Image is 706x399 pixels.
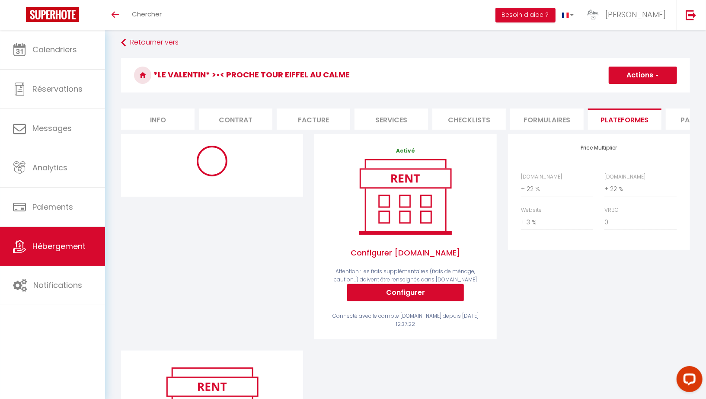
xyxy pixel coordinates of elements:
img: logout [686,10,696,20]
span: Réservations [32,83,83,94]
img: rent.png [350,155,460,238]
label: VRBO [604,206,619,214]
li: Services [355,109,428,130]
span: [PERSON_NAME] [605,9,666,20]
a: Retourner vers [121,35,690,51]
iframe: LiveChat chat widget [670,363,706,399]
h4: Price Multiplier [521,145,677,151]
span: Hébergement [32,241,86,252]
button: Besoin d'aide ? [495,8,556,22]
span: Configurer [DOMAIN_NAME] [327,238,483,268]
label: [DOMAIN_NAME] [521,173,562,181]
li: Contrat [199,109,272,130]
button: Actions [609,67,677,84]
span: Calendriers [32,44,77,55]
img: Super Booking [26,7,79,22]
span: Attention : les frais supplémentaires (frais de ménage, caution...) doivent être renseignés dans ... [334,268,477,283]
span: Chercher [132,10,162,19]
span: Analytics [32,162,67,173]
span: Notifications [33,280,82,290]
img: ... [587,8,600,22]
li: Formulaires [510,109,584,130]
h3: *Le Valentin* >•< Proche Tour Eiffel au calme [121,58,690,93]
label: Website [521,206,542,214]
button: Configurer [347,284,464,301]
label: [DOMAIN_NAME] [604,173,645,181]
p: Activé [327,147,483,155]
span: Paiements [32,201,73,212]
li: Facture [277,109,350,130]
li: Plateformes [588,109,661,130]
li: Info [121,109,195,130]
div: Connecté avec le compte [DOMAIN_NAME] depuis [DATE] 12:37:22 [327,312,483,329]
li: Checklists [432,109,506,130]
span: Messages [32,123,72,134]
